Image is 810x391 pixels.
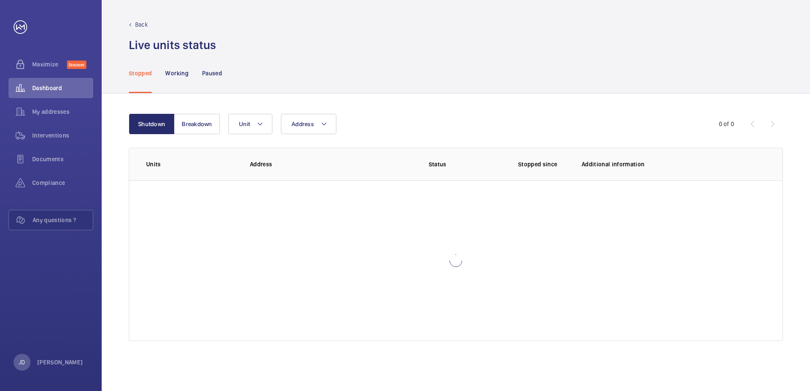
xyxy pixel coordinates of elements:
p: JD [19,358,25,366]
button: Unit [228,114,272,134]
p: Units [146,160,236,168]
p: Additional information [582,160,766,168]
span: Documents [32,155,93,163]
span: Dashboard [32,84,93,92]
span: Compliance [32,179,93,187]
span: Unit [239,121,250,127]
span: Address [291,121,314,127]
span: Interventions [32,131,93,140]
div: 0 of 0 [719,120,734,128]
p: Working [165,69,188,77]
p: [PERSON_NAME] [37,358,83,366]
button: Shutdown [129,114,175,134]
p: Paused [202,69,222,77]
h1: Live units status [129,37,216,53]
p: Stopped since [518,160,568,168]
p: Back [135,20,148,29]
button: Address [281,114,336,134]
button: Breakdown [174,114,220,134]
p: Stopped [129,69,152,77]
span: My addresses [32,107,93,116]
span: Maximize [32,60,67,69]
p: Address [250,160,370,168]
span: Discover [67,61,86,69]
span: Any questions ? [33,216,93,224]
p: Status [376,160,498,168]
